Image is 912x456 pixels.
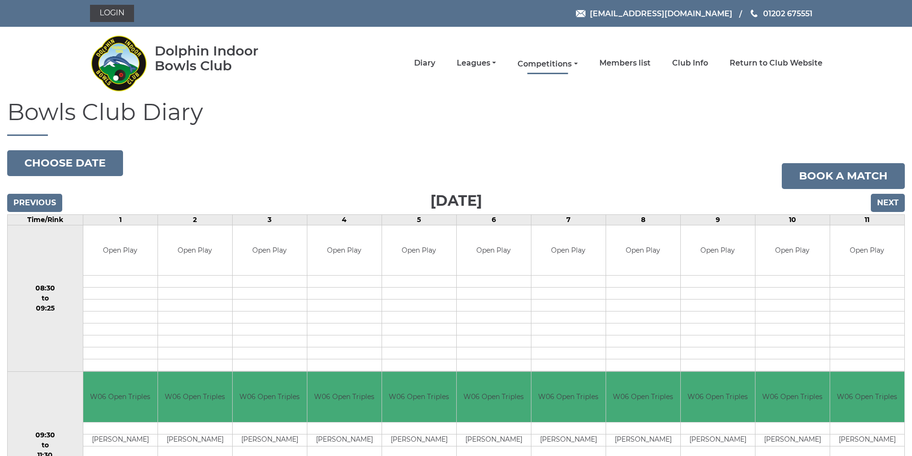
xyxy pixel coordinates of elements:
[8,214,83,225] td: Time/Rink
[233,372,307,422] td: W06 Open Triples
[755,434,830,446] td: [PERSON_NAME]
[518,59,577,69] a: Competitions
[531,372,606,422] td: W06 Open Triples
[531,214,606,225] td: 7
[382,434,456,446] td: [PERSON_NAME]
[90,30,147,97] img: Dolphin Indoor Bowls Club
[457,225,531,276] td: Open Play
[830,434,904,446] td: [PERSON_NAME]
[606,214,680,225] td: 8
[382,214,456,225] td: 5
[233,225,307,276] td: Open Play
[871,194,905,212] input: Next
[158,434,232,446] td: [PERSON_NAME]
[83,214,158,225] td: 1
[158,214,232,225] td: 2
[749,8,812,20] a: Phone us 01202 675551
[7,100,905,136] h1: Bowls Club Diary
[576,8,732,20] a: Email [EMAIL_ADDRESS][DOMAIN_NAME]
[681,225,755,276] td: Open Play
[755,372,830,422] td: W06 Open Triples
[599,58,651,68] a: Members list
[307,434,382,446] td: [PERSON_NAME]
[755,214,830,225] td: 10
[606,434,680,446] td: [PERSON_NAME]
[457,434,531,446] td: [PERSON_NAME]
[8,225,83,372] td: 08:30 to 09:25
[830,225,904,276] td: Open Play
[681,372,755,422] td: W06 Open Triples
[158,372,232,422] td: W06 Open Triples
[755,225,830,276] td: Open Play
[90,5,134,22] a: Login
[382,372,456,422] td: W06 Open Triples
[158,225,232,276] td: Open Play
[681,434,755,446] td: [PERSON_NAME]
[232,214,307,225] td: 3
[606,372,680,422] td: W06 Open Triples
[531,434,606,446] td: [PERSON_NAME]
[730,58,822,68] a: Return to Club Website
[606,225,680,276] td: Open Play
[83,434,158,446] td: [PERSON_NAME]
[672,58,708,68] a: Club Info
[414,58,435,68] a: Diary
[382,225,456,276] td: Open Play
[576,10,585,17] img: Email
[590,9,732,18] span: [EMAIL_ADDRESS][DOMAIN_NAME]
[7,150,123,176] button: Choose date
[680,214,755,225] td: 9
[456,214,531,225] td: 6
[7,194,62,212] input: Previous
[307,372,382,422] td: W06 Open Triples
[83,225,158,276] td: Open Play
[457,58,496,68] a: Leagues
[531,225,606,276] td: Open Play
[751,10,757,17] img: Phone us
[830,214,904,225] td: 11
[83,372,158,422] td: W06 Open Triples
[233,434,307,446] td: [PERSON_NAME]
[457,372,531,422] td: W06 Open Triples
[782,163,905,189] a: Book a match
[307,214,382,225] td: 4
[830,372,904,422] td: W06 Open Triples
[763,9,812,18] span: 01202 675551
[155,44,289,73] div: Dolphin Indoor Bowls Club
[307,225,382,276] td: Open Play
